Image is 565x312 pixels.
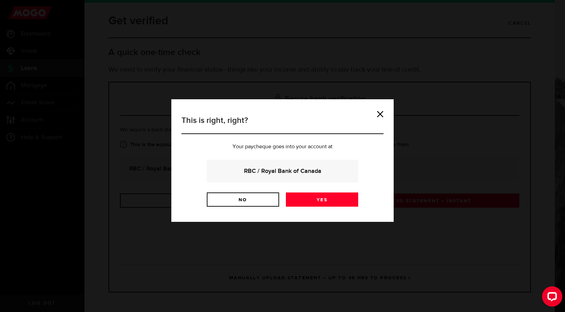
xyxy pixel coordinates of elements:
strong: RBC / Royal Bank of Canada [216,166,349,176]
a: Yes [286,192,358,207]
p: Your paycheque goes into your account at [181,144,384,150]
h3: This is right, right? [181,114,384,134]
iframe: LiveChat chat widget [537,284,565,312]
a: No [207,192,279,207]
